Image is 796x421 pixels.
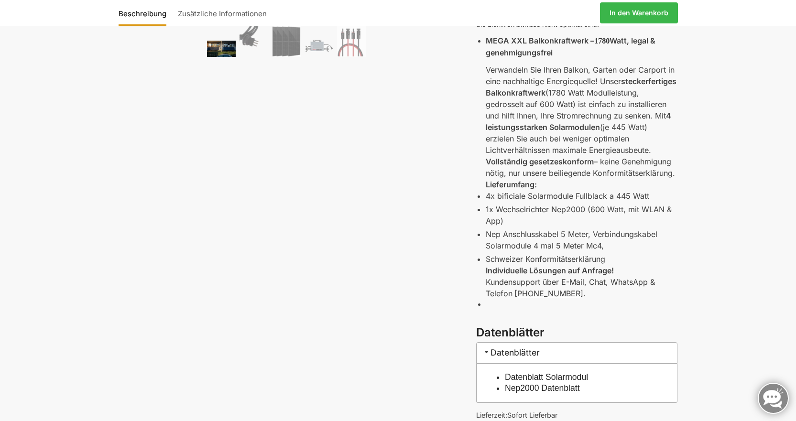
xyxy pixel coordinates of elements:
[486,228,677,251] p: Nep Anschlusskabel 5 Meter, Verbindungskabel Solarmodule 4 mal 5 Meter Mc4,
[486,36,655,57] strong: MEGA XXL Balkonkraftwerk – Watt, legal & genehmigungsfrei
[119,1,171,24] a: Beschreibung
[207,41,236,56] img: 2 Balkonkraftwerke
[476,342,677,364] h3: Datenblätter
[486,253,677,265] p: Schweizer Konformitätserklärung
[486,277,655,298] span: Kundensupport über E-Mail, Chat, WhatsApp & Telefon
[486,266,614,275] strong: Individuelle Lösungen auf Anfrage!
[486,64,677,156] p: Verwandeln Sie Ihren Balkon, Garten oder Carport in eine nachhaltige Energiequelle! Unser (1780 W...
[486,156,677,179] p: – keine Genehmigung nötig, nur unsere beiliegende Konformitätserklärung.
[507,411,557,419] span: Sofort Lieferbar
[486,76,676,97] strong: steckerfertiges Balkonkraftwerk
[600,2,678,23] a: In den Warenkorb
[240,19,268,57] img: Anschlusskabel-3meter_schweizer-stecker
[594,37,610,45] strong: 1780
[337,26,366,57] img: Kabel, Stecker und Zubehör für Solaranlagen
[505,383,580,393] a: Nep2000 Datenblatt
[486,190,677,202] p: 4x bificiale Solarmodule Fullblack a 445 Watt
[505,372,588,382] a: Datenblatt Solarmodul
[272,26,301,57] img: Mega XXL 1780 Watt Steckerkraftwerk Genehmigungsfrei. – Bild 3
[514,289,583,298] u: [PHONE_NUMBER]
[476,324,677,341] h3: Datenblätter
[486,204,677,227] p: 1x Wechselrichter Nep2000 (600 Watt, mit WLAN & App)
[514,289,586,298] span: .
[173,1,272,24] a: Zusätzliche Informationen
[486,157,594,166] strong: Vollständig gesetzeskonform
[476,411,557,419] span: Lieferzeit:
[486,180,537,189] strong: Lieferumfang:
[486,111,671,132] strong: 4 leistungsstarken Solarmodulen
[305,35,333,56] img: Nep BDM 2000 gedrosselt auf 600 Watt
